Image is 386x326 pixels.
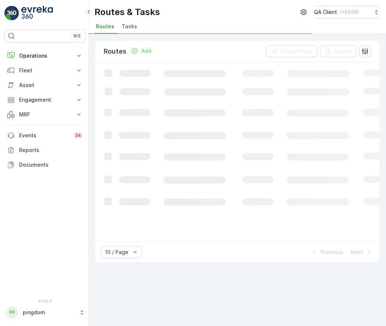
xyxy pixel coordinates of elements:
img: logo [4,6,19,21]
p: pingdom [23,309,75,316]
p: Engagement [19,96,71,104]
button: Clear Filters [266,46,317,57]
p: Routes & Tasks [94,6,160,18]
button: PPpingdom [4,305,86,320]
button: Operations [4,48,86,63]
p: Documents [19,161,83,169]
button: MRF [4,107,86,122]
img: logo_light-DOdMpM7g.png [21,6,53,21]
a: Events34 [4,128,86,143]
p: Export [335,48,352,55]
button: Asset [4,78,86,93]
p: Events [19,132,69,139]
div: PP [6,307,18,318]
span: Tasks [122,23,137,30]
p: Add [141,47,151,55]
p: Reports [19,146,83,154]
a: Documents [4,157,86,172]
p: ( +03:00 ) [340,9,359,15]
p: Fleet [19,67,71,74]
button: QA Client(+03:00) [314,6,380,18]
p: 34 [75,133,81,138]
button: Add [128,47,154,55]
button: Engagement [4,93,86,107]
span: v 1.52.2 [4,299,86,303]
p: Previous [321,249,343,256]
a: Reports [4,143,86,157]
button: Fleet [4,63,86,78]
p: Next [351,249,363,256]
p: Routes [104,46,126,57]
p: QA Client [314,8,337,16]
button: Next [350,248,374,257]
p: Asset [19,81,71,89]
button: Previous [310,248,344,257]
p: Clear Filters [281,48,313,55]
span: Routes [96,23,114,30]
p: MRF [19,111,71,118]
button: Export [320,46,356,57]
p: ⌘B [73,33,81,39]
p: Operations [19,52,71,59]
